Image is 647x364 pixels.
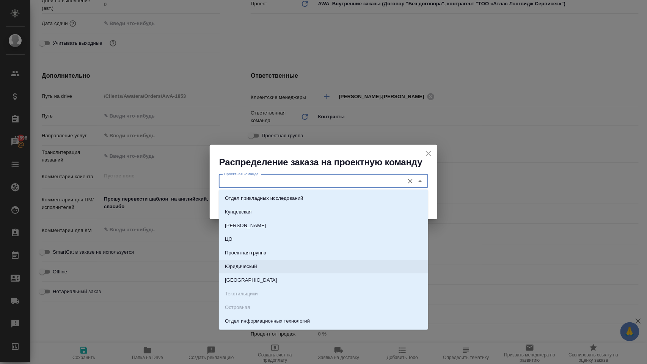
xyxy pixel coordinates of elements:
[225,276,277,284] p: [GEOGRAPHIC_DATA]
[415,176,426,187] button: Close
[225,263,257,270] p: Юридический
[225,222,266,229] p: [PERSON_NAME]
[405,176,416,187] button: Очистить
[225,208,252,216] p: Кунцевская
[225,317,310,325] p: Отдел информационных технологий
[225,195,303,202] p: Отдел прикладных исследований
[225,235,232,243] p: ЦО
[423,148,434,159] button: close
[219,156,437,168] h2: Распределение заказа на проектную команду
[225,249,266,257] p: Проектная группа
